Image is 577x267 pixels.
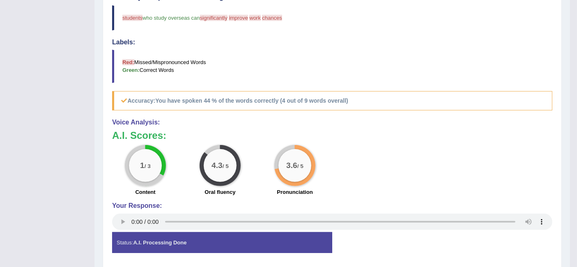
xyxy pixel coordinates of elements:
small: / 3 [145,163,151,169]
small: / 5 [297,163,303,169]
blockquote: Missed/Mispronounced Words Correct Words [112,50,552,83]
h5: Accuracy: [112,91,552,110]
span: chances [262,15,282,21]
strong: A.I. Processing Done [133,239,186,246]
b: Green: [122,67,140,73]
h4: Your Response: [112,202,552,209]
b: Red: [122,59,134,65]
b: You have spoken 44 % of the words correctly (4 out of 9 words overall) [155,97,348,104]
span: significantly [200,15,228,21]
span: who study overseas can [143,15,200,21]
big: 4.3 [211,161,223,170]
span: work [249,15,260,21]
small: / 5 [223,163,229,169]
big: 3.6 [286,161,297,170]
big: 1 [140,161,145,170]
label: Oral fluency [205,188,235,196]
label: Pronunciation [277,188,313,196]
h4: Voice Analysis: [112,119,552,126]
span: improve [229,15,248,21]
b: A.I. Scores: [112,130,166,141]
span: students [122,15,143,21]
h4: Labels: [112,39,552,46]
label: Content [135,188,155,196]
div: Status: [112,232,332,253]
